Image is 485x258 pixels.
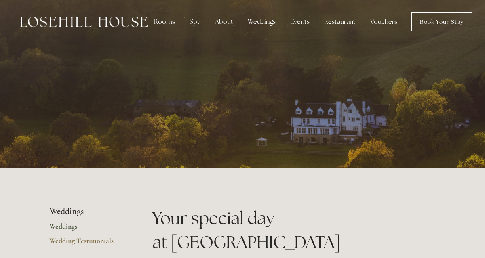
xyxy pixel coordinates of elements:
li: Weddings [49,206,127,217]
div: Rooms [148,14,181,30]
a: Weddings [49,222,127,236]
h1: Your special day at [GEOGRAPHIC_DATA] [152,206,436,254]
div: About [209,14,240,30]
div: Weddings [241,14,282,30]
a: Vouchers [364,14,404,30]
a: Wedding Testimonials [49,236,127,251]
div: Spa [183,14,207,30]
div: Restaurant [318,14,362,30]
div: Events [284,14,316,30]
a: Book Your Stay [411,12,472,31]
img: Losehill House [20,17,148,27]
